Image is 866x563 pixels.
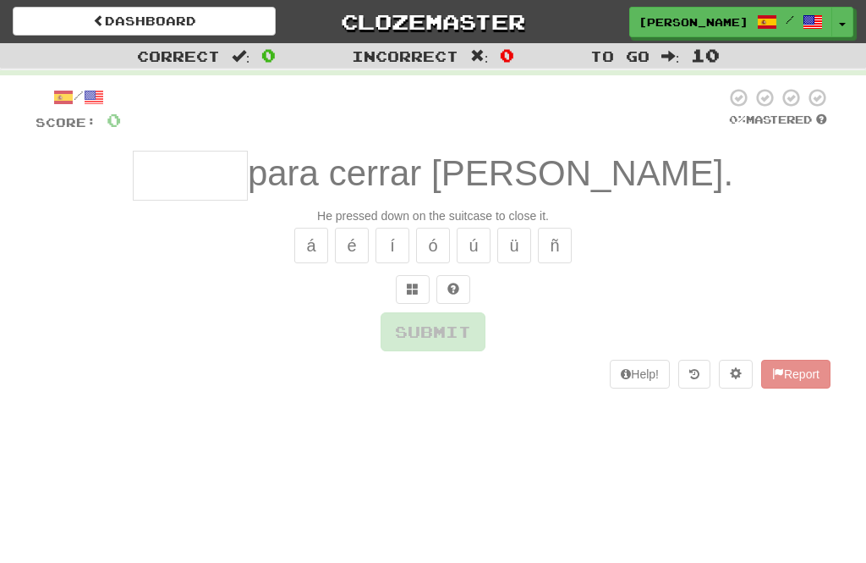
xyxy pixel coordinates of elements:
span: Incorrect [352,47,458,64]
span: 0 % [729,113,746,126]
span: 0 [107,109,121,130]
button: ó [416,228,450,263]
button: í [375,228,409,263]
span: 0 [500,45,514,65]
div: Mastered [726,113,830,128]
button: ü [497,228,531,263]
button: á [294,228,328,263]
button: Help! [610,360,670,389]
button: Single letter hint - you only get 1 per sentence and score half the points! alt+h [436,275,470,304]
span: 0 [261,45,276,65]
span: / [786,14,794,25]
div: / [36,87,121,108]
button: Round history (alt+y) [678,360,710,389]
a: [PERSON_NAME] / [629,7,832,37]
button: Switch sentence to multiple choice alt+p [396,275,430,304]
span: 10 [691,45,720,65]
span: Score: [36,115,96,130]
button: é [335,228,369,263]
span: para cerrar [PERSON_NAME]. [248,153,733,193]
a: Clozemaster [301,7,564,36]
button: Submit [381,312,485,351]
span: Correct [137,47,220,64]
button: ñ [538,228,572,263]
span: [PERSON_NAME] [639,14,748,30]
span: : [661,49,680,63]
button: ú [457,228,491,263]
span: : [470,49,489,63]
span: To go [590,47,649,64]
div: He pressed down on the suitcase to close it. [36,207,830,224]
button: Report [761,360,830,389]
span: : [232,49,250,63]
a: Dashboard [13,7,276,36]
